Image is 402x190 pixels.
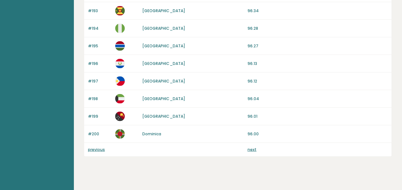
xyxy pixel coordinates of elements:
[115,112,125,121] img: pg.svg
[115,59,125,68] img: py.svg
[248,147,256,152] a: next
[248,78,388,84] p: 96.12
[115,6,125,16] img: gd.svg
[142,114,185,119] a: [GEOGRAPHIC_DATA]
[142,43,185,49] a: [GEOGRAPHIC_DATA]
[248,43,388,49] p: 96.27
[115,41,125,51] img: gm.svg
[142,8,185,13] a: [GEOGRAPHIC_DATA]
[88,43,111,49] p: #195
[88,61,111,67] p: #196
[88,114,111,119] p: #199
[88,78,111,84] p: #197
[88,131,111,137] p: #200
[142,26,185,31] a: [GEOGRAPHIC_DATA]
[142,78,185,84] a: [GEOGRAPHIC_DATA]
[142,61,185,66] a: [GEOGRAPHIC_DATA]
[248,61,388,67] p: 96.13
[115,24,125,33] img: ng.svg
[248,26,388,31] p: 96.28
[142,131,161,137] a: Dominica
[248,114,388,119] p: 96.01
[88,96,111,102] p: #198
[248,96,388,102] p: 96.04
[115,94,125,104] img: kw.svg
[115,129,125,139] img: dm.svg
[248,131,388,137] p: 96.00
[88,147,105,152] a: previous
[142,96,185,101] a: [GEOGRAPHIC_DATA]
[115,76,125,86] img: ph.svg
[88,8,111,14] p: #193
[248,8,388,14] p: 96.34
[88,26,111,31] p: #194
